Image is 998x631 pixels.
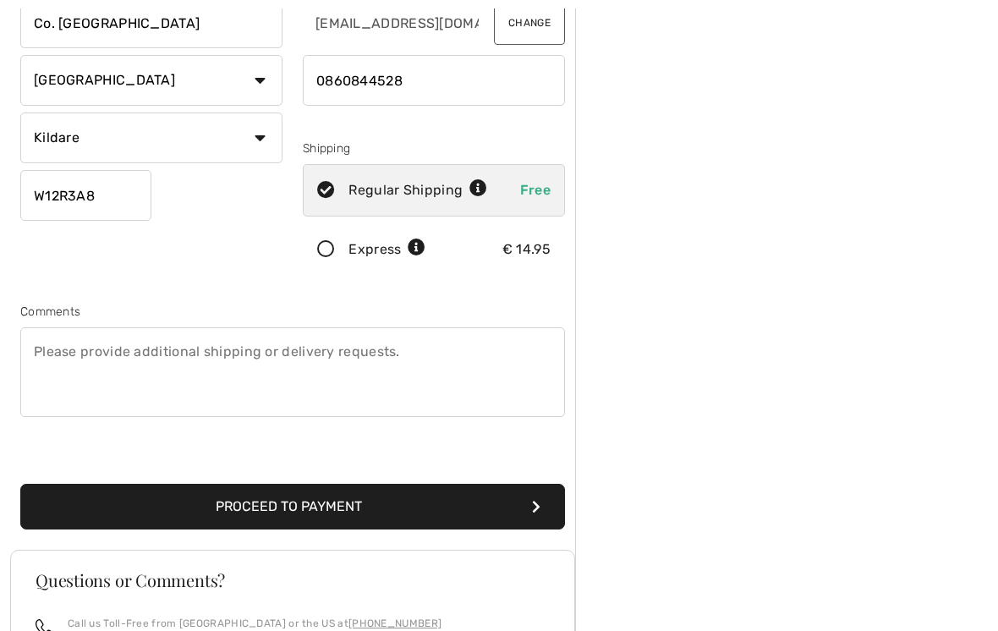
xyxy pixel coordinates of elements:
button: Proceed to Payment [20,484,565,529]
div: Express [348,239,425,260]
h3: Questions or Comments? [36,572,550,589]
div: Regular Shipping [348,180,487,200]
span: Free [520,182,551,198]
p: Call us Toll-Free from [GEOGRAPHIC_DATA] or the US at [68,616,441,631]
div: € 14.95 [502,239,551,260]
div: Shipping [303,140,565,157]
button: Change [494,1,565,45]
input: Mobile [303,55,565,106]
a: [PHONE_NUMBER] [348,617,441,629]
div: Comments [20,303,565,321]
input: Zip/Postal Code [20,170,151,221]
